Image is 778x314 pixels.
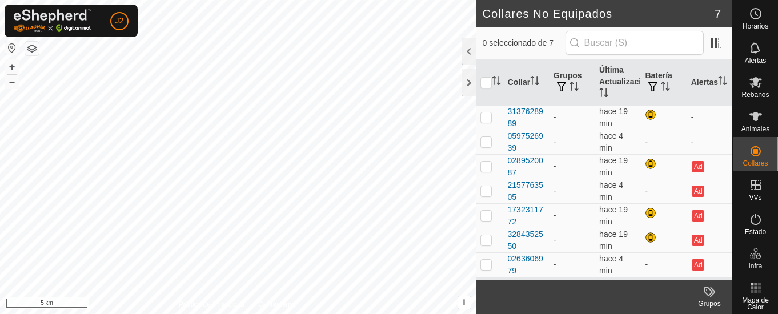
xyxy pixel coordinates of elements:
[549,179,595,203] td: -
[741,126,769,132] span: Animales
[25,42,39,55] button: Capas del Mapa
[599,107,628,128] span: 7 oct 2025, 19:05
[115,15,124,27] span: J2
[492,78,501,87] p-sorticon: Activar para ordenar
[5,41,19,55] button: Restablecer Mapa
[508,155,544,179] div: 0289520087
[549,59,595,106] th: Grupos
[566,31,704,55] input: Buscar (S)
[549,154,595,179] td: -
[458,296,471,309] button: i
[640,252,686,277] td: -
[549,228,595,252] td: -
[258,299,296,309] a: Contáctenos
[687,299,732,309] div: Grupos
[599,180,623,202] span: 7 oct 2025, 19:20
[503,59,549,106] th: Collar
[14,9,91,33] img: Logo Gallagher
[463,297,465,307] span: i
[743,23,768,30] span: Horarios
[508,179,544,203] div: 2157763505
[749,194,761,201] span: VVs
[549,105,595,130] td: -
[599,131,623,152] span: 7 oct 2025, 19:20
[508,130,544,154] div: 0597526939
[692,235,704,246] button: Ad
[718,78,727,87] p-sorticon: Activar para ordenar
[549,130,595,154] td: -
[661,83,670,92] p-sorticon: Activar para ordenar
[692,259,704,271] button: Ad
[687,130,732,154] td: -
[692,210,704,222] button: Ad
[599,230,628,251] span: 7 oct 2025, 19:05
[715,5,721,22] span: 7
[692,186,704,197] button: Ad
[570,83,579,92] p-sorticon: Activar para ordenar
[599,205,628,226] span: 7 oct 2025, 19:05
[530,78,539,87] p-sorticon: Activar para ordenar
[483,37,566,49] span: 0 seleccionado de 7
[741,91,769,98] span: Rebaños
[549,252,595,277] td: -
[640,179,686,203] td: -
[599,156,628,177] span: 7 oct 2025, 19:05
[748,263,762,269] span: Infra
[5,75,19,88] button: –
[549,203,595,228] td: -
[687,105,732,130] td: -
[687,59,732,106] th: Alertas
[640,130,686,154] td: -
[5,60,19,74] button: +
[599,90,608,99] p-sorticon: Activar para ordenar
[692,161,704,172] button: Ad
[599,254,623,275] span: 7 oct 2025, 19:20
[508,106,544,130] div: 3137628989
[640,59,686,106] th: Batería
[745,228,766,235] span: Estado
[508,204,544,228] div: 1732311772
[595,59,640,106] th: Última Actualización
[736,297,775,311] span: Mapa de Calor
[745,57,766,64] span: Alertas
[179,299,244,309] a: Política de Privacidad
[508,253,544,277] div: 0263606979
[743,160,768,167] span: Collares
[508,228,544,252] div: 3284352550
[483,7,715,21] h2: Collares No Equipados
